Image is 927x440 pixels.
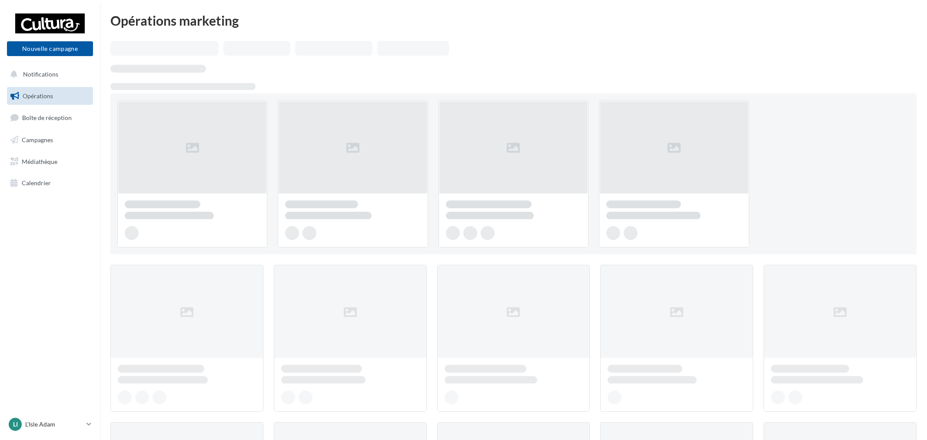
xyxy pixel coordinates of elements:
span: LI [13,420,18,429]
span: Boîte de réception [22,114,72,121]
span: Calendrier [22,179,51,187]
button: Nouvelle campagne [7,41,93,56]
button: Notifications [5,65,91,83]
div: Opérations marketing [110,14,917,27]
a: LI L'Isle Adam [7,416,93,433]
a: Calendrier [5,174,95,192]
p: L'Isle Adam [25,420,83,429]
span: Opérations [23,92,53,100]
a: Médiathèque [5,153,95,171]
a: Opérations [5,87,95,105]
span: Médiathèque [22,157,57,165]
a: Campagnes [5,131,95,149]
span: Campagnes [22,136,53,143]
span: Notifications [23,70,58,78]
a: Boîte de réception [5,108,95,127]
